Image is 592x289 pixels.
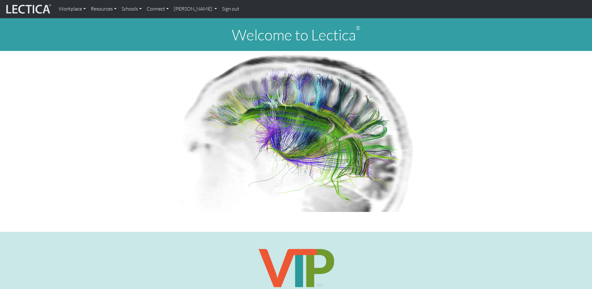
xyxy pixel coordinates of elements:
[219,2,242,16] a: Sign out
[5,3,51,15] img: lecticalive
[144,2,171,16] a: Connect
[56,2,88,16] a: Workplace
[88,2,119,16] a: Resources
[175,51,417,212] img: Human Connectome Project Image
[356,25,360,31] sup: ®
[171,2,219,16] a: [PERSON_NAME]
[119,2,144,16] a: Schools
